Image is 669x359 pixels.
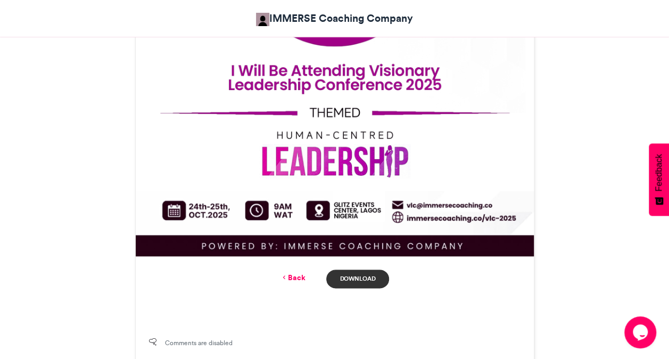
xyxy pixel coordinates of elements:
iframe: chat widget [624,316,658,348]
a: Back [280,272,305,283]
button: Feedback - Show survey [649,143,669,216]
a: IMMERSE Coaching Company [256,11,413,26]
img: IMMERSE Coaching Company [256,13,269,26]
a: Download [326,270,389,288]
span: Feedback [654,154,664,191]
span: Comments are disabled [165,338,233,348]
